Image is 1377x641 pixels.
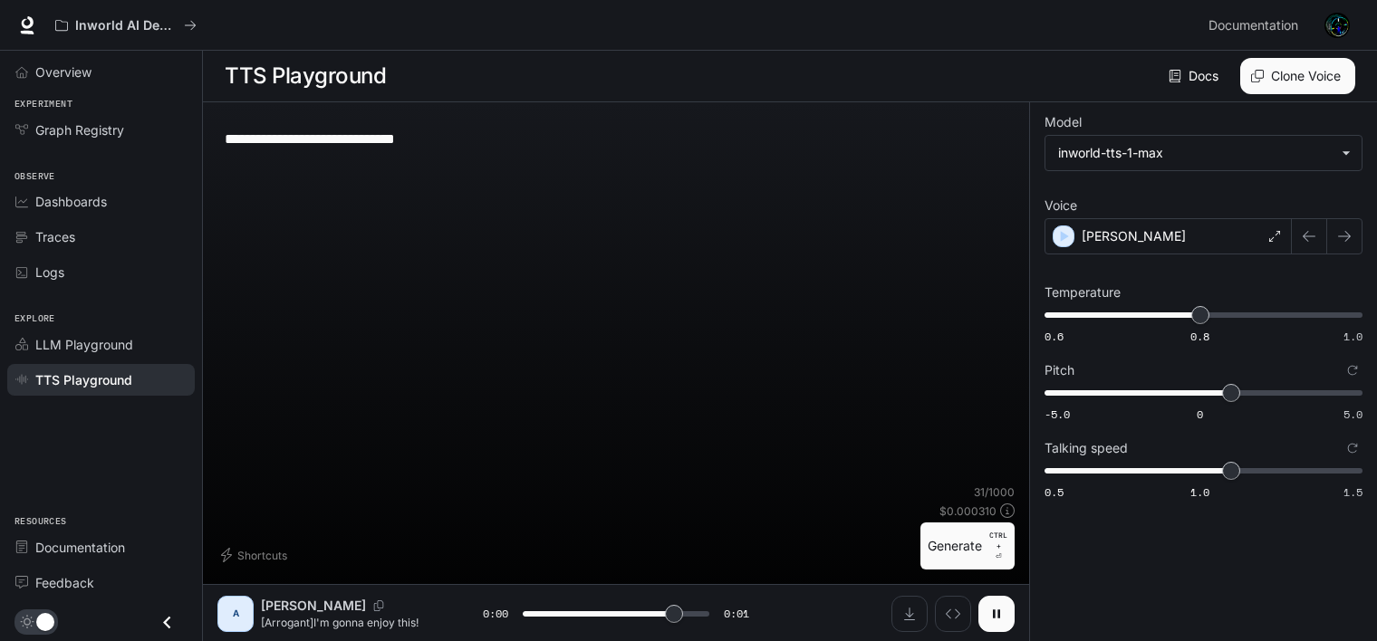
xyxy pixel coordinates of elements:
[7,531,195,563] a: Documentation
[483,605,508,623] span: 0:00
[35,263,64,282] span: Logs
[1343,360,1363,380] button: Reset to default
[225,58,386,94] h1: TTS Playground
[1058,144,1333,162] div: inworld-tts-1-max
[221,599,250,628] div: A
[1190,484,1209,500] span: 1.0
[1082,227,1186,245] p: [PERSON_NAME]
[7,114,195,146] a: Graph Registry
[35,573,94,592] span: Feedback
[974,484,1015,500] p: 31 / 1000
[35,370,132,389] span: TTS Playground
[989,530,1007,551] p: CTRL +
[366,600,391,611] button: Copy Voice ID
[939,503,997,519] p: $ 0.000310
[1201,7,1312,43] a: Documentation
[891,596,928,632] button: Download audio
[36,611,54,631] span: Dark mode toggle
[1190,329,1209,344] span: 0.8
[1197,407,1203,422] span: 0
[1319,7,1355,43] button: User avatar
[1343,438,1363,458] button: Reset to default
[35,192,107,211] span: Dashboards
[7,256,195,288] a: Logs
[1045,286,1121,299] p: Temperature
[1208,14,1298,37] span: Documentation
[1045,407,1070,422] span: -5.0
[1045,329,1064,344] span: 0.6
[935,596,971,632] button: Inspect
[7,56,195,88] a: Overview
[1045,199,1077,212] p: Voice
[1045,442,1128,454] p: Talking speed
[1343,407,1363,422] span: 5.0
[1045,364,1074,377] p: Pitch
[47,7,205,43] button: All workspaces
[35,335,133,354] span: LLM Playground
[7,364,195,396] a: TTS Playground
[35,538,125,557] span: Documentation
[920,522,1015,569] button: GenerateCTRL +⏎
[7,221,195,253] a: Traces
[1045,484,1064,500] span: 0.5
[35,120,124,139] span: Graph Registry
[7,186,195,217] a: Dashboards
[1343,484,1363,500] span: 1.5
[1343,329,1363,344] span: 1.0
[7,329,195,360] a: LLM Playground
[1240,58,1355,94] button: Clone Voice
[261,597,366,615] p: [PERSON_NAME]
[147,604,188,641] button: Close drawer
[724,605,749,623] span: 0:01
[1045,116,1082,129] p: Model
[7,567,195,598] a: Feedback
[75,18,177,33] p: Inworld AI Demos
[989,530,1007,562] p: ⏎
[35,62,91,81] span: Overview
[1045,136,1362,170] div: inworld-tts-1-max
[1165,58,1226,94] a: Docs
[35,227,75,246] span: Traces
[217,541,294,569] button: Shortcuts
[1324,13,1350,38] img: User avatar
[261,615,439,630] p: [Arrogant]I'm gonna enjoy this!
